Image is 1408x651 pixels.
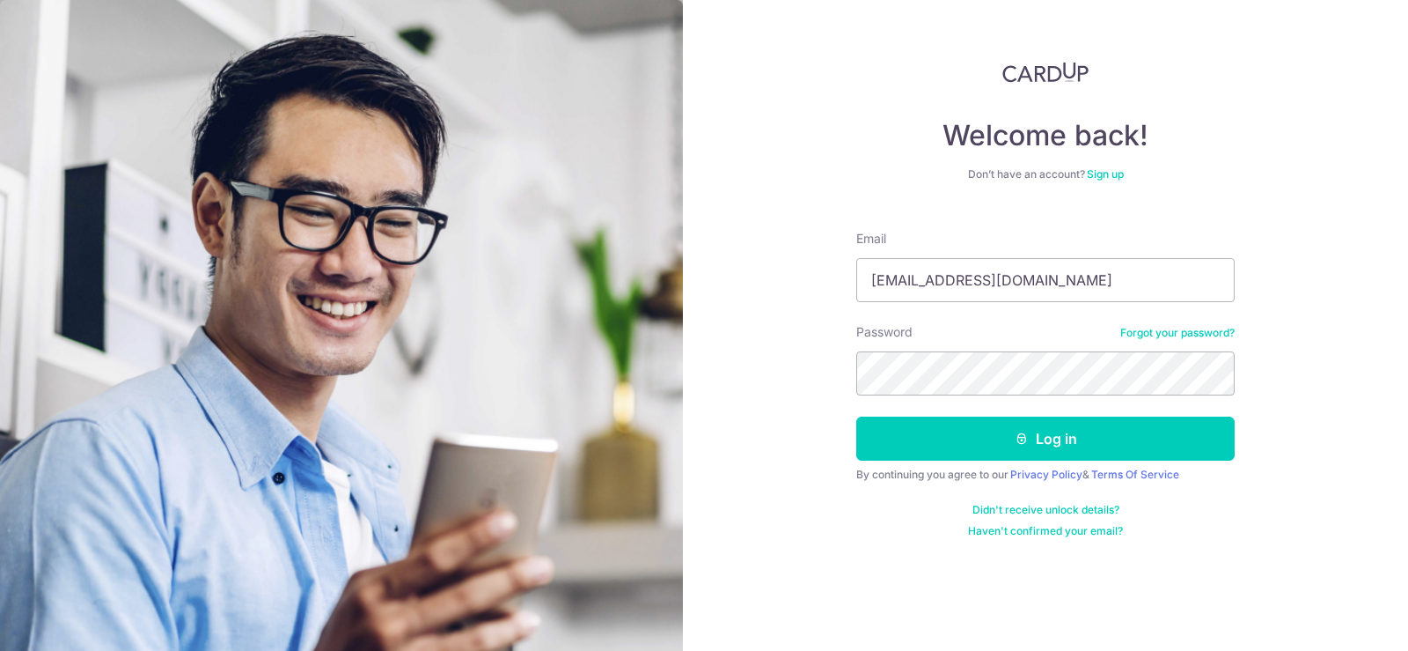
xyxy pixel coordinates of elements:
[856,323,913,341] label: Password
[972,503,1119,517] a: Didn't receive unlock details?
[856,258,1235,302] input: Enter your Email
[856,118,1235,153] h4: Welcome back!
[856,230,886,248] label: Email
[1010,468,1082,481] a: Privacy Policy
[856,417,1235,461] button: Log in
[1002,62,1089,83] img: CardUp Logo
[1120,326,1235,340] a: Forgot your password?
[1087,167,1124,181] a: Sign up
[968,524,1123,538] a: Haven't confirmed your email?
[1091,468,1179,481] a: Terms Of Service
[856,167,1235,181] div: Don’t have an account?
[856,468,1235,482] div: By continuing you agree to our &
